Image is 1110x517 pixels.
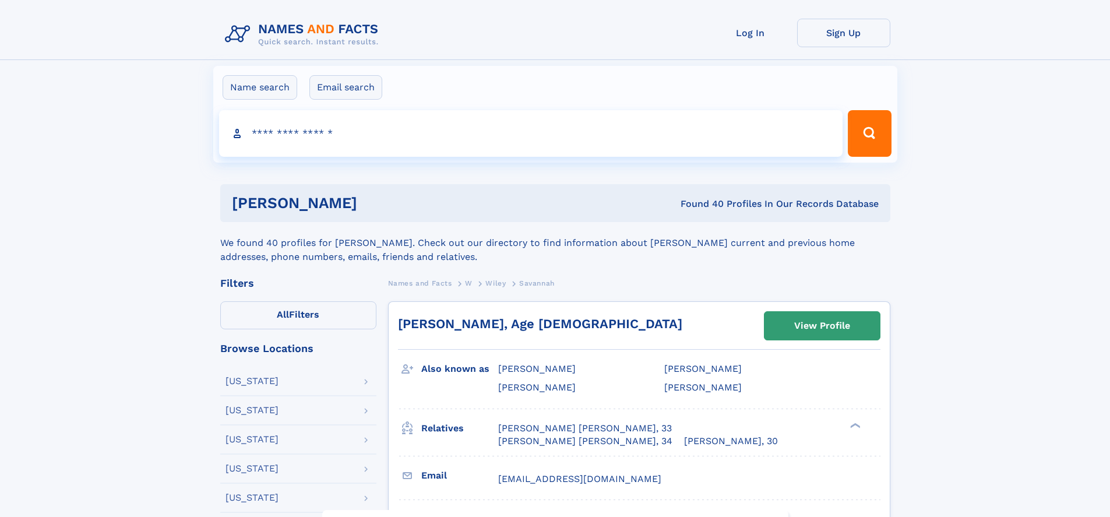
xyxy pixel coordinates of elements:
[398,316,682,331] a: [PERSON_NAME], Age [DEMOGRAPHIC_DATA]
[664,382,742,393] span: [PERSON_NAME]
[704,19,797,47] a: Log In
[225,493,279,502] div: [US_STATE]
[485,276,506,290] a: Wiley
[225,464,279,473] div: [US_STATE]
[794,312,850,339] div: View Profile
[421,418,498,438] h3: Relatives
[220,278,376,289] div: Filters
[498,382,576,393] span: [PERSON_NAME]
[225,377,279,386] div: [US_STATE]
[220,222,890,264] div: We found 40 profiles for [PERSON_NAME]. Check out our directory to find information about [PERSON...
[465,279,473,287] span: W
[219,110,843,157] input: search input
[498,422,672,435] a: [PERSON_NAME] [PERSON_NAME], 33
[421,466,498,486] h3: Email
[847,421,861,429] div: ❯
[223,75,297,100] label: Name search
[498,435,672,448] a: [PERSON_NAME] [PERSON_NAME], 34
[519,198,879,210] div: Found 40 Profiles In Our Records Database
[764,312,880,340] a: View Profile
[664,363,742,374] span: [PERSON_NAME]
[232,196,519,210] h1: [PERSON_NAME]
[220,343,376,354] div: Browse Locations
[225,435,279,444] div: [US_STATE]
[309,75,382,100] label: Email search
[220,19,388,50] img: Logo Names and Facts
[498,363,576,374] span: [PERSON_NAME]
[465,276,473,290] a: W
[519,279,555,287] span: Savannah
[220,301,376,329] label: Filters
[388,276,452,290] a: Names and Facts
[498,473,661,484] span: [EMAIL_ADDRESS][DOMAIN_NAME]
[277,309,289,320] span: All
[848,110,891,157] button: Search Button
[684,435,778,448] a: [PERSON_NAME], 30
[421,359,498,379] h3: Also known as
[797,19,890,47] a: Sign Up
[225,406,279,415] div: [US_STATE]
[485,279,506,287] span: Wiley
